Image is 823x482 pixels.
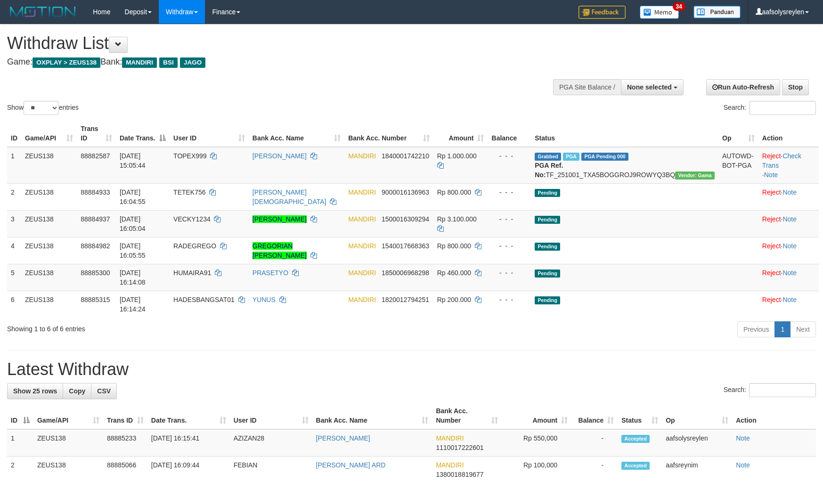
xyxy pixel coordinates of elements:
img: panduan.png [693,6,741,18]
span: Rp 200.000 [437,296,471,303]
b: PGA Ref. No: [535,162,563,179]
label: Search: [724,101,816,115]
th: User ID: activate to sort column ascending [170,120,249,147]
a: Note [764,171,778,179]
span: TOPEX999 [173,152,207,160]
span: [DATE] 16:14:24 [120,296,146,313]
a: 1 [774,321,790,337]
th: Game/API: activate to sort column ascending [33,402,103,429]
td: 6 [7,291,21,318]
th: Status: activate to sort column ascending [618,402,662,429]
div: - - - [491,151,527,161]
td: · · [758,147,819,184]
td: AUTOWD-BOT-PGA [718,147,758,184]
td: · [758,264,819,291]
span: Copy 1540017668363 to clipboard [382,242,429,250]
td: 2 [7,183,21,210]
a: Note [782,296,797,303]
label: Show entries [7,101,79,115]
a: Note [782,242,797,250]
td: 4 [7,237,21,264]
span: Rp 800.000 [437,242,471,250]
span: Copy 9000016136963 to clipboard [382,188,429,196]
a: Stop [782,79,809,95]
span: [DATE] 16:05:04 [120,215,146,232]
th: User ID: activate to sort column ascending [230,402,312,429]
a: [PERSON_NAME] [253,152,307,160]
a: GREGORIAN [PERSON_NAME] [253,242,307,259]
span: BSI [159,57,178,68]
a: Note [736,461,750,469]
a: Note [782,188,797,196]
input: Search: [749,383,816,397]
td: ZEUS138 [21,147,77,184]
img: Button%20Memo.svg [640,6,679,19]
span: MANDIRI [348,152,376,160]
span: 88884937 [81,215,110,223]
span: JAGO [180,57,205,68]
span: RADEGREGO [173,242,216,250]
span: Copy 1840001742210 to clipboard [382,152,429,160]
th: Date Trans.: activate to sort column descending [116,120,170,147]
th: Bank Acc. Name: activate to sort column ascending [312,402,432,429]
a: Show 25 rows [7,383,63,399]
td: AZIZAN28 [230,429,312,457]
span: TETEK756 [173,188,205,196]
div: - - - [491,295,527,304]
th: Status [531,120,718,147]
span: Vendor URL: https://trx31.1velocity.biz [675,172,715,180]
a: [PERSON_NAME][DEMOGRAPHIC_DATA] [253,188,326,205]
a: YUNUS [253,296,276,303]
th: Action [732,402,816,429]
span: [DATE] 15:05:44 [120,152,146,169]
span: CSV [97,387,111,395]
span: 88884982 [81,242,110,250]
span: PGA Pending [581,153,628,161]
th: Balance [488,120,531,147]
span: Pending [535,189,560,197]
td: aafsolysreylen [662,429,732,457]
span: Grabbed [535,153,561,161]
h1: Withdraw List [7,34,539,53]
span: Copy 1110017222601 to clipboard [436,444,483,451]
span: Accepted [621,435,650,443]
td: ZEUS138 [21,237,77,264]
td: · [758,210,819,237]
a: Run Auto-Refresh [706,79,780,95]
a: Reject [762,269,781,277]
a: Copy [63,383,91,399]
th: Bank Acc. Name: activate to sort column ascending [249,120,344,147]
span: None selected [627,83,672,91]
span: Show 25 rows [13,387,57,395]
a: Reject [762,152,781,160]
span: Copy 1820012794251 to clipboard [382,296,429,303]
th: Op: activate to sort column ascending [718,120,758,147]
span: Accepted [621,462,650,470]
a: CSV [91,383,117,399]
th: Amount: activate to sort column ascending [433,120,488,147]
button: None selected [621,79,684,95]
a: Note [782,215,797,223]
span: [DATE] 16:05:55 [120,242,146,259]
span: MANDIRI [436,461,464,469]
a: Check Trans [762,152,801,169]
span: MANDIRI [436,434,464,442]
a: Reject [762,188,781,196]
th: Action [758,120,819,147]
a: PRASETYO [253,269,288,277]
span: MANDIRI [348,188,376,196]
div: - - - [491,188,527,197]
th: Game/API: activate to sort column ascending [21,120,77,147]
a: Reject [762,296,781,303]
span: Rp 1.000.000 [437,152,477,160]
span: Copy 1380018819677 to clipboard [436,471,483,478]
h4: Game: Bank: [7,57,539,67]
td: ZEUS138 [21,291,77,318]
span: MANDIRI [348,296,376,303]
a: [PERSON_NAME] ARD [316,461,386,469]
th: Date Trans.: activate to sort column ascending [147,402,230,429]
th: Bank Acc. Number: activate to sort column ascending [432,402,502,429]
span: Pending [535,243,560,251]
td: 5 [7,264,21,291]
span: Rp 3.100.000 [437,215,477,223]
